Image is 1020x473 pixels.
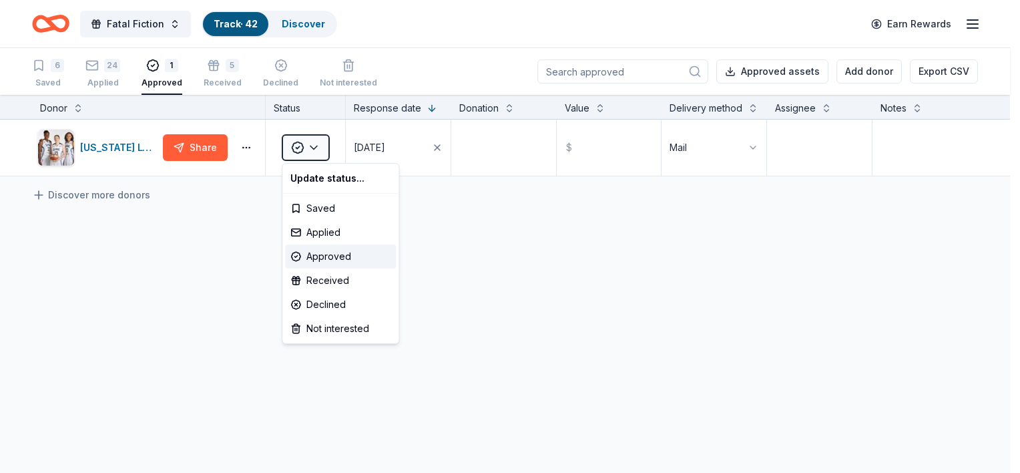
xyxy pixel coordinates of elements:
[285,166,396,190] div: Update status...
[285,245,396,269] div: Approved
[285,317,396,341] div: Not interested
[285,269,396,293] div: Received
[285,220,396,245] div: Applied
[285,196,396,220] div: Saved
[285,293,396,317] div: Declined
